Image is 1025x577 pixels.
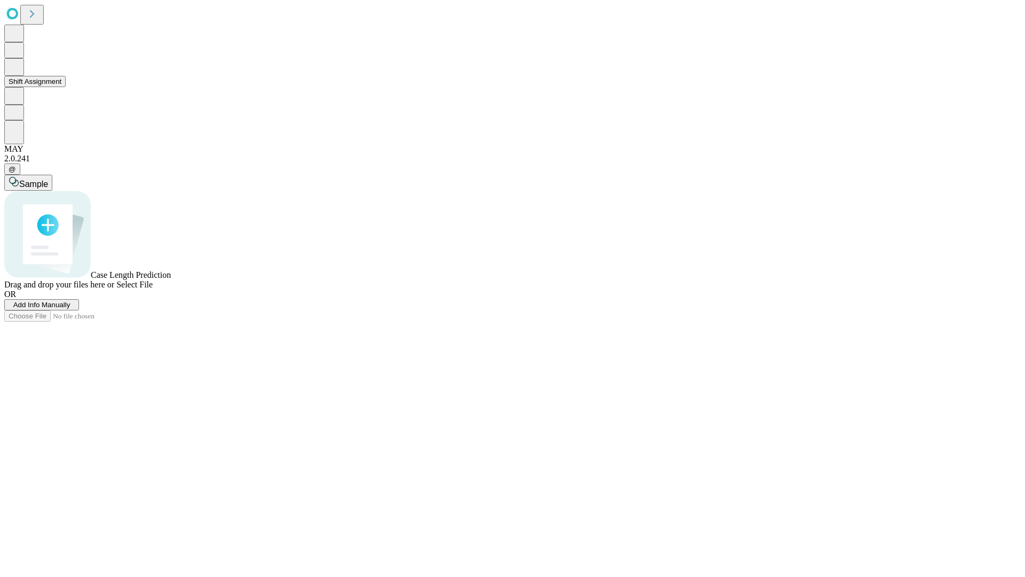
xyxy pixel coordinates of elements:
[116,280,153,289] span: Select File
[4,144,1021,154] div: MAY
[4,175,52,191] button: Sample
[91,270,171,279] span: Case Length Prediction
[4,163,20,175] button: @
[4,299,79,310] button: Add Info Manually
[4,76,66,87] button: Shift Assignment
[9,165,16,173] span: @
[19,180,48,189] span: Sample
[4,154,1021,163] div: 2.0.241
[13,301,70,309] span: Add Info Manually
[4,290,16,299] span: OR
[4,280,114,289] span: Drag and drop your files here or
